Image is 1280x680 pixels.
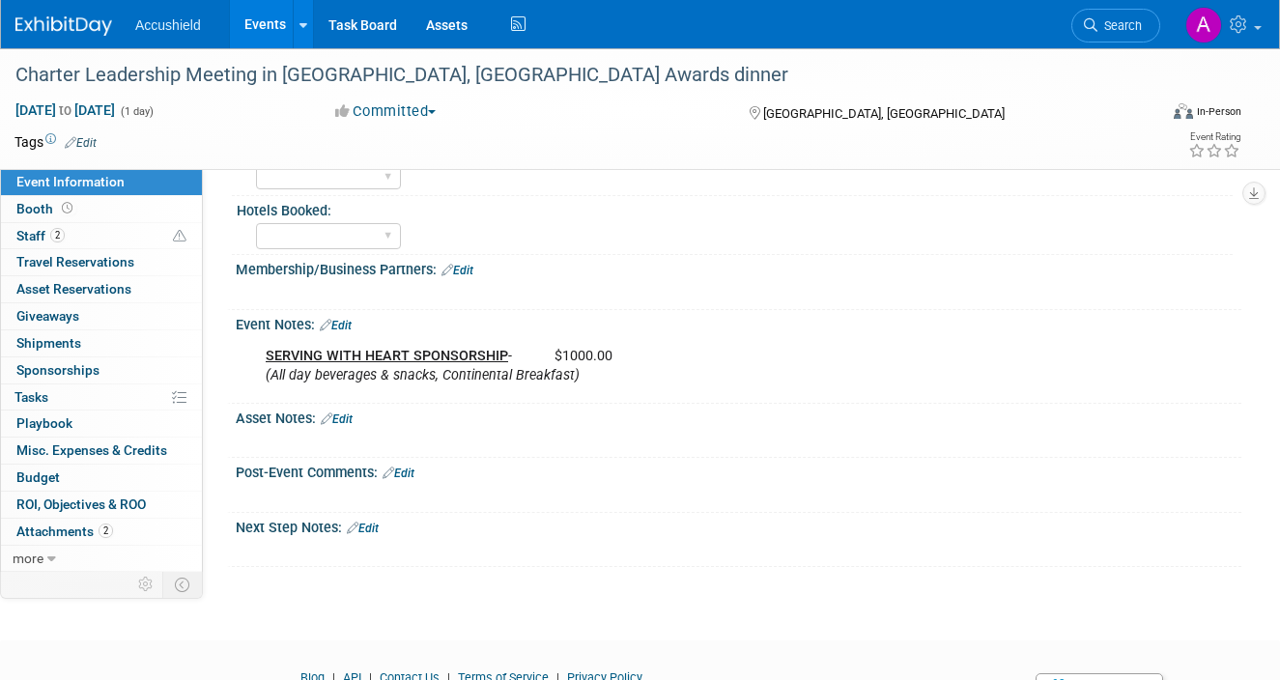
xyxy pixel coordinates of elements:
span: Budget [16,469,60,485]
span: Search [1097,18,1142,33]
span: Sponsorships [16,362,100,378]
span: Booth not reserved yet [58,201,76,215]
a: Attachments2 [1,519,202,545]
div: Post-Event Comments: [236,458,1241,483]
span: 2 [50,228,65,242]
span: more [13,551,43,566]
a: ROI, Objectives & ROO [1,492,202,518]
span: 2 [99,524,113,538]
a: Travel Reservations [1,249,202,275]
span: Tasks [14,389,48,405]
td: Toggle Event Tabs [163,572,203,597]
div: Membership/Business Partners: [236,255,1241,280]
button: Committed [328,101,443,122]
span: Giveaways [16,308,79,324]
a: Tasks [1,384,202,411]
a: Event Information [1,169,202,195]
span: Shipments [16,335,81,351]
span: ROI, Objectives & ROO [16,496,146,512]
a: Playbook [1,411,202,437]
img: ExhibitDay [15,16,112,36]
span: Asset Reservations [16,281,131,297]
span: Misc. Expenses & Credits [16,442,167,458]
span: [DATE] [DATE] [14,101,116,119]
a: Sponsorships [1,357,202,383]
a: Staff2 [1,223,202,249]
div: Event Rating [1188,132,1240,142]
img: Format-Inperson.png [1174,103,1193,119]
a: Edit [441,264,473,277]
span: Attachments [16,524,113,539]
div: Event Notes: [236,310,1241,335]
td: Tags [14,132,97,152]
a: Asset Reservations [1,276,202,302]
a: Misc. Expenses & Credits [1,438,202,464]
a: Shipments [1,330,202,356]
div: Charter Leadership Meeting in [GEOGRAPHIC_DATA], [GEOGRAPHIC_DATA] Awards dinner [9,58,1137,93]
span: Event Information [16,174,125,189]
a: Booth [1,196,202,222]
span: Potential Scheduling Conflict -- at least one attendee is tagged in another overlapping event. [173,228,186,245]
span: Playbook [16,415,72,431]
a: Search [1071,9,1160,42]
span: to [56,102,74,118]
span: Staff [16,228,65,243]
u: SERVING WITH HEART SPONSORSHIP [266,348,508,364]
div: - $1000.00 [252,337,1044,395]
a: Edit [321,412,353,426]
div: Asset Notes: [236,404,1241,429]
div: Event Format [1061,100,1241,129]
img: Alexandria Cantrell [1185,7,1222,43]
a: Edit [347,522,379,535]
span: Accushield [135,17,201,33]
div: In-Person [1196,104,1241,119]
span: [GEOGRAPHIC_DATA], [GEOGRAPHIC_DATA] [763,106,1005,121]
span: Travel Reservations [16,254,134,269]
a: Budget [1,465,202,491]
a: Giveaways [1,303,202,329]
a: Edit [383,467,414,480]
i: (All day beverages & snacks, Continental Breakfast) [266,367,580,383]
a: more [1,546,202,572]
td: Personalize Event Tab Strip [129,572,163,597]
a: Edit [320,319,352,332]
span: Booth [16,201,76,216]
div: Hotels Booked: [237,196,1233,220]
span: (1 day) [119,105,154,118]
div: Next Step Notes: [236,513,1241,538]
a: Edit [65,136,97,150]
